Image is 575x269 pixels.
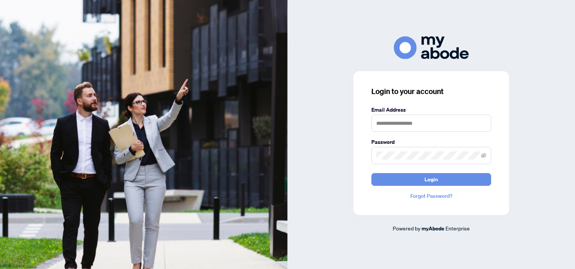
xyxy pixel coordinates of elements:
[371,138,491,146] label: Password
[371,192,491,200] a: Forgot Password?
[393,225,420,232] span: Powered by
[371,173,491,186] button: Login
[394,36,469,59] img: ma-logo
[481,153,486,158] span: eye-invisible
[371,86,491,97] h3: Login to your account
[425,173,438,185] span: Login
[422,224,444,233] a: myAbode
[371,106,491,114] label: Email Address
[445,225,470,232] span: Enterprise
